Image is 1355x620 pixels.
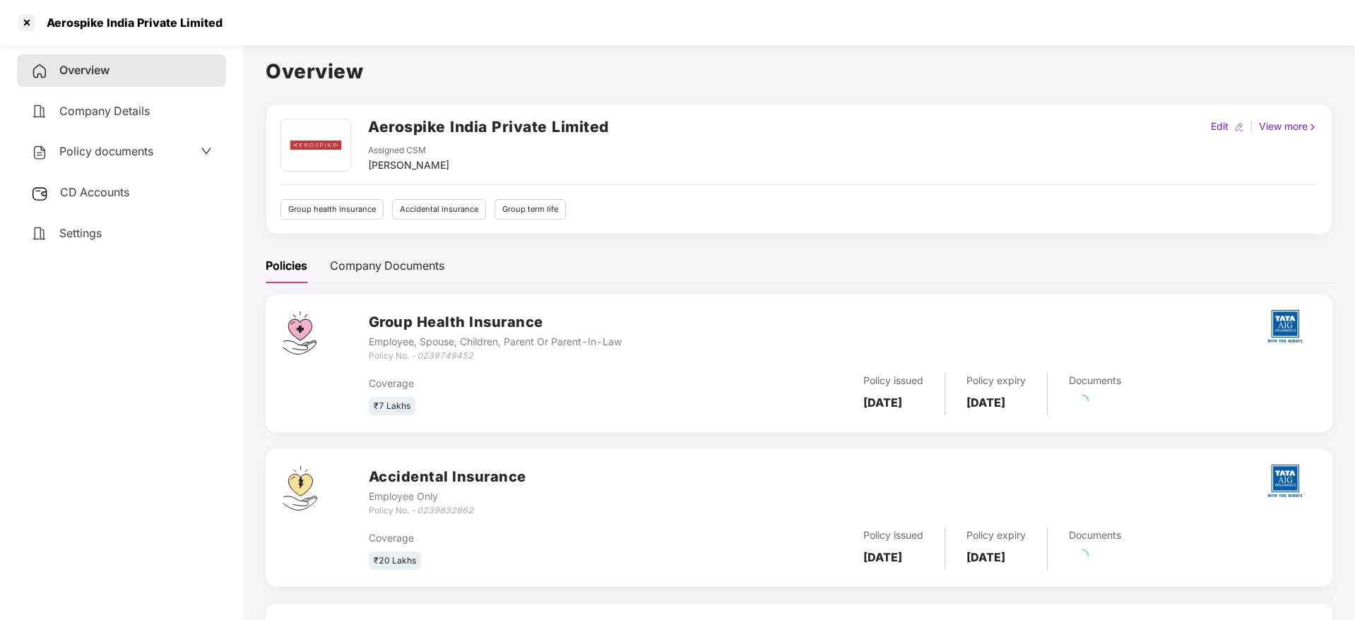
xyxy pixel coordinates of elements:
[417,505,473,515] i: 0239832862
[368,115,609,138] h2: Aerospike India Private Limited
[60,185,129,199] span: CD Accounts
[417,350,473,361] i: 0239749452
[369,376,685,391] div: Coverage
[59,63,110,77] span: Overview
[1076,549,1089,562] span: loading
[280,199,384,220] div: Group health insurance
[330,257,444,275] div: Company Documents
[266,257,307,275] div: Policies
[31,185,49,202] img: svg+xml;base64,PHN2ZyB3aWR0aD0iMjUiIGhlaWdodD0iMjQiIHZpZXdCb3g9IjAgMCAyNSAyNCIgZmlsbD0ibm9uZSIgeG...
[369,334,622,350] div: Employee, Spouse, Children, Parent Or Parent-In-Law
[1308,122,1318,132] img: rightIcon
[283,119,348,171] img: Aerospike_(database)-Logo.wine.png
[1069,527,1121,543] div: Documents
[369,466,526,488] h3: Accidental Insurance
[31,225,48,242] img: svg+xml;base64,PHN2ZyB4bWxucz0iaHR0cDovL3d3dy53My5vcmcvMjAwMC9zdmciIHdpZHRoPSIyNCIgaGVpZ2h0PSIyNC...
[966,527,1026,543] div: Policy expiry
[201,145,212,157] span: down
[283,311,316,354] img: svg+xml;base64,PHN2ZyB4bWxucz0iaHR0cDovL3d3dy53My5vcmcvMjAwMC9zdmciIHdpZHRoPSI0Ny43MTQiIGhlaWdodD...
[31,63,48,80] img: svg+xml;base64,PHN2ZyB4bWxucz0iaHR0cDovL3d3dy53My5vcmcvMjAwMC9zdmciIHdpZHRoPSIyNCIgaGVpZ2h0PSIyNC...
[59,144,153,158] span: Policy documents
[1260,302,1310,351] img: tatag.png
[495,199,566,220] div: Group term life
[59,226,102,240] span: Settings
[966,550,1005,564] b: [DATE]
[1260,456,1310,506] img: tatag.png
[1069,373,1121,388] div: Documents
[266,56,1332,87] h1: Overview
[369,504,526,518] div: Policy No. -
[59,104,150,118] span: Company Details
[369,397,415,416] div: ₹7 Lakhs
[863,373,923,388] div: Policy issued
[283,466,317,511] img: svg+xml;base64,PHN2ZyB4bWxucz0iaHR0cDovL3d3dy53My5vcmcvMjAwMC9zdmciIHdpZHRoPSI0OS4zMjEiIGhlaWdodD...
[31,144,48,161] img: svg+xml;base64,PHN2ZyB4bWxucz0iaHR0cDovL3d3dy53My5vcmcvMjAwMC9zdmciIHdpZHRoPSIyNCIgaGVpZ2h0PSIyNC...
[1076,395,1089,407] span: loading
[38,16,223,30] div: Aerospike India Private Limited
[368,144,449,157] div: Assigned CSM
[369,489,526,504] div: Employee Only
[369,350,622,363] div: Policy No. -
[863,550,902,564] b: [DATE]
[966,373,1026,388] div: Policy expiry
[369,530,685,546] div: Coverage
[1234,122,1244,132] img: editIcon
[368,157,449,173] div: [PERSON_NAME]
[1208,119,1231,134] div: Edit
[863,527,923,543] div: Policy issued
[1256,119,1320,134] div: View more
[392,199,486,220] div: Accidental insurance
[863,395,902,410] b: [DATE]
[966,395,1005,410] b: [DATE]
[1247,119,1256,134] div: |
[369,552,421,571] div: ₹20 Lakhs
[369,311,622,333] h3: Group Health Insurance
[31,103,48,120] img: svg+xml;base64,PHN2ZyB4bWxucz0iaHR0cDovL3d3dy53My5vcmcvMjAwMC9zdmciIHdpZHRoPSIyNCIgaGVpZ2h0PSIyNC...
